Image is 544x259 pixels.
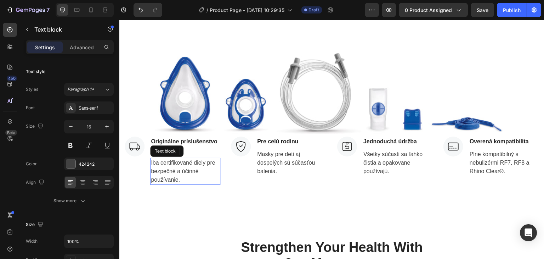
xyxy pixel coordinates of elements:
[477,7,488,13] span: Save
[79,161,112,167] div: 424242
[243,117,313,127] div: Rich Text Editor. Editing area: main
[308,7,319,13] span: Draft
[324,117,344,137] img: Alt Image
[34,25,95,34] p: Text block
[26,178,46,187] div: Align
[5,130,17,136] div: Beta
[244,130,313,156] p: Všetky súčasti sa ľahko čistia a opakovane používajú.
[64,235,113,248] input: Auto
[134,3,162,17] div: Undo/Redo
[520,224,537,241] div: Open Intercom Messenger
[7,76,17,81] div: 450
[46,6,50,14] p: 7
[26,161,37,167] div: Color
[399,3,468,17] button: 0 product assigned
[497,3,527,17] button: Publish
[3,3,53,17] button: 7
[350,117,419,126] p: Overená kompatibilita
[35,44,55,51] p: Settings
[210,6,284,14] span: Product Page - [DATE] 10:29:35
[350,129,420,156] div: Rich Text Editor. Editing area: main
[137,129,207,156] div: Rich Text Editor. Editing area: main
[26,68,45,75] div: Text style
[26,86,38,93] div: Styles
[64,83,114,96] button: Paragraph 1*
[503,6,521,14] div: Publish
[138,117,206,126] p: Pre celú rodinu
[137,117,207,127] div: Rich Text Editor. Editing area: main
[138,130,206,156] p: Masky pre deti aj dospelých sú súčasťou balenia.
[53,197,86,204] div: Show more
[244,117,313,126] p: Jednoduchá údržba
[119,20,544,259] iframe: Design area
[26,105,35,111] div: Font
[67,86,94,93] span: Paragraph 1*
[350,117,420,127] div: Rich Text Editor. Editing area: main
[26,122,45,131] div: Size
[218,117,238,137] img: Alt Image
[70,44,94,51] p: Advanced
[471,3,494,17] button: Save
[89,220,336,252] p: Strengthen Your Health With Our Massagers
[243,129,313,156] div: Rich Text Editor. Editing area: main
[405,6,452,14] span: 0 product assigned
[26,220,45,230] div: Size
[26,194,114,207] button: Show more
[206,6,208,14] span: /
[26,238,38,244] div: Width
[79,105,112,111] div: Sans-serif
[350,130,419,156] p: Plne kompatibilný s nebulizérmi RF7, RF8 a Rhino Clear®.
